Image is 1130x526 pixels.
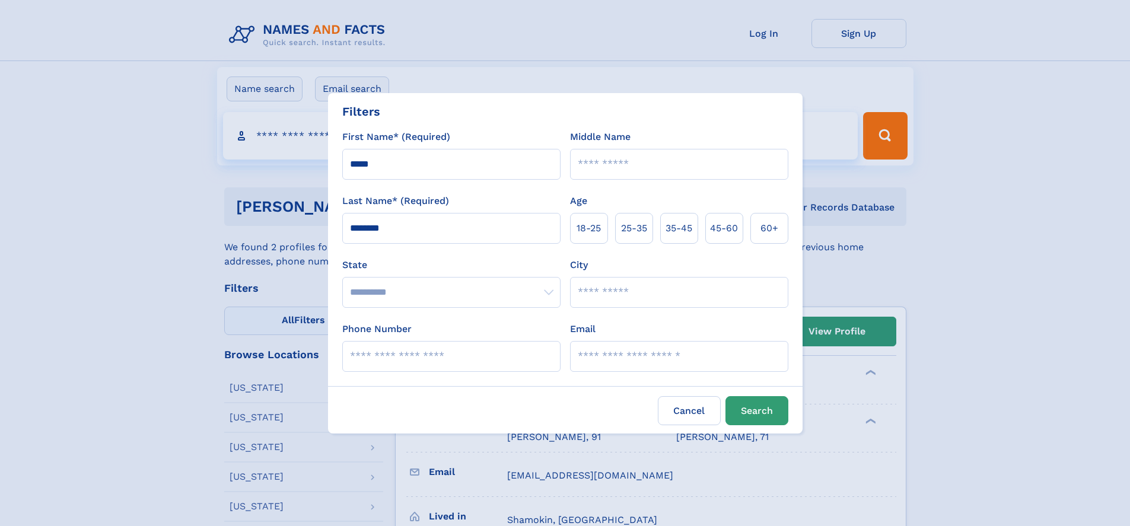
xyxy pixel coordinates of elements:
[570,258,588,272] label: City
[342,103,380,120] div: Filters
[577,221,601,235] span: 18‑25
[666,221,692,235] span: 35‑45
[760,221,778,235] span: 60+
[658,396,721,425] label: Cancel
[342,194,449,208] label: Last Name* (Required)
[570,130,631,144] label: Middle Name
[570,194,587,208] label: Age
[342,130,450,144] label: First Name* (Required)
[342,322,412,336] label: Phone Number
[710,221,738,235] span: 45‑60
[621,221,647,235] span: 25‑35
[725,396,788,425] button: Search
[342,258,561,272] label: State
[570,322,596,336] label: Email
